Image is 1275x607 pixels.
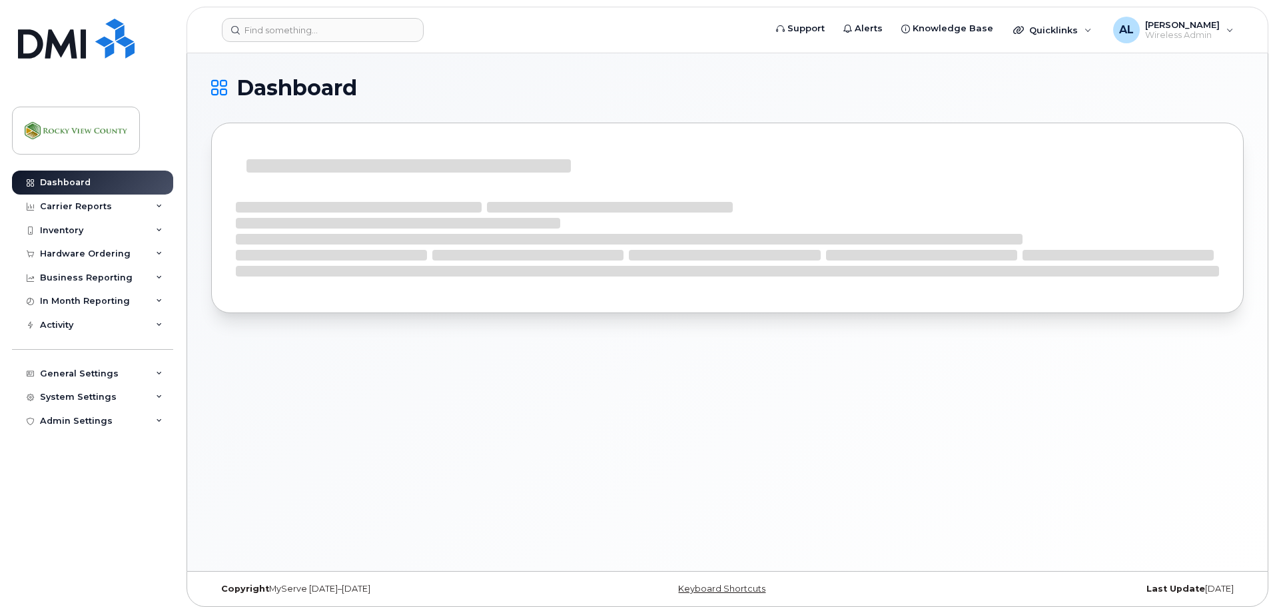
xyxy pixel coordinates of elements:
span: Dashboard [236,78,357,98]
a: Keyboard Shortcuts [678,584,765,594]
div: [DATE] [899,584,1244,594]
strong: Last Update [1146,584,1205,594]
div: MyServe [DATE]–[DATE] [211,584,556,594]
strong: Copyright [221,584,269,594]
